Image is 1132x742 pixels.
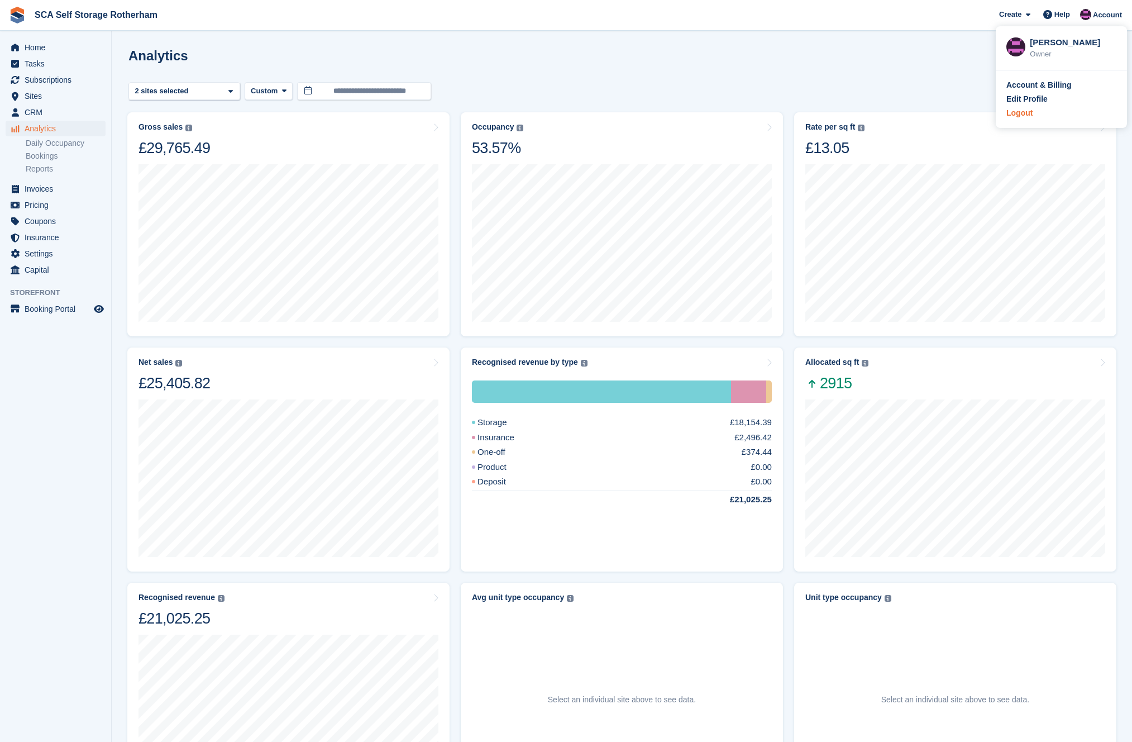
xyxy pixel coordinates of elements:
button: Custom [245,82,293,101]
span: Custom [251,85,278,97]
div: £25,405.82 [138,374,210,393]
a: menu [6,56,106,72]
span: Booking Portal [25,301,92,317]
div: £2,496.42 [734,431,772,444]
a: menu [6,88,106,104]
span: Storefront [10,287,111,298]
div: Deposit [472,475,533,488]
span: Tasks [25,56,92,72]
div: Unit type occupancy [805,593,882,602]
div: Net sales [138,358,173,367]
div: Insurance [472,431,541,444]
a: Logout [1006,107,1116,119]
a: Account & Billing [1006,79,1116,91]
span: 2915 [805,374,868,393]
a: menu [6,262,106,278]
div: One-off [472,446,532,459]
div: £29,765.49 [138,139,210,158]
a: menu [6,72,106,88]
a: menu [6,246,106,261]
span: Sites [25,88,92,104]
span: Capital [25,262,92,278]
a: SCA Self Storage Rotherham [30,6,162,24]
div: Storage [472,416,534,429]
a: menu [6,197,106,213]
span: Settings [25,246,92,261]
a: menu [6,104,106,120]
h2: Analytics [128,48,188,63]
img: Dale Chapman [1006,37,1025,56]
div: Insurance [731,380,767,403]
div: Gross sales [138,122,183,132]
div: [PERSON_NAME] [1030,36,1116,46]
div: Allocated sq ft [805,358,859,367]
img: icon-info-grey-7440780725fd019a000dd9b08b2336e03edf1995a4989e88bcd33f0948082b44.svg [175,360,182,367]
div: 53.57% [472,139,523,158]
div: Account & Billing [1006,79,1072,91]
img: icon-info-grey-7440780725fd019a000dd9b08b2336e03edf1995a4989e88bcd33f0948082b44.svg [858,125,864,131]
div: £0.00 [751,461,772,474]
span: Help [1054,9,1070,20]
img: Dale Chapman [1080,9,1091,20]
img: icon-info-grey-7440780725fd019a000dd9b08b2336e03edf1995a4989e88bcd33f0948082b44.svg [885,595,891,602]
a: Edit Profile [1006,93,1116,105]
div: Logout [1006,107,1033,119]
div: Storage [472,380,731,403]
span: Coupons [25,213,92,229]
div: One-off [766,380,772,403]
div: £13.05 [805,139,864,158]
img: icon-info-grey-7440780725fd019a000dd9b08b2336e03edf1995a4989e88bcd33f0948082b44.svg [581,360,588,367]
p: Select an individual site above to see data. [548,694,696,706]
span: Analytics [25,121,92,136]
img: stora-icon-8386f47178a22dfd0bd8f6a31ec36ba5ce8667c1dd55bd0f319d3a0aa187defe.svg [9,7,26,23]
div: Recognised revenue [138,593,215,602]
div: 2 sites selected [133,85,193,97]
span: Home [25,40,92,55]
div: Product [472,461,533,474]
div: Edit Profile [1006,93,1048,105]
div: Recognised revenue by type [472,358,578,367]
a: menu [6,230,106,245]
div: £18,154.39 [730,416,772,429]
a: menu [6,301,106,317]
a: Reports [26,164,106,174]
img: icon-info-grey-7440780725fd019a000dd9b08b2336e03edf1995a4989e88bcd33f0948082b44.svg [218,595,225,602]
a: Daily Occupancy [26,138,106,149]
div: Avg unit type occupancy [472,593,564,602]
span: Create [999,9,1021,20]
span: Insurance [25,230,92,245]
a: Bookings [26,151,106,161]
div: Owner [1030,49,1116,60]
div: £21,025.25 [703,493,772,506]
span: CRM [25,104,92,120]
div: £0.00 [751,475,772,488]
div: £21,025.25 [138,609,225,628]
span: Pricing [25,197,92,213]
img: icon-info-grey-7440780725fd019a000dd9b08b2336e03edf1995a4989e88bcd33f0948082b44.svg [517,125,523,131]
a: Preview store [92,302,106,316]
div: £374.44 [742,446,772,459]
a: menu [6,181,106,197]
span: Subscriptions [25,72,92,88]
a: menu [6,213,106,229]
span: Invoices [25,181,92,197]
p: Select an individual site above to see data. [881,694,1029,706]
img: icon-info-grey-7440780725fd019a000dd9b08b2336e03edf1995a4989e88bcd33f0948082b44.svg [567,595,574,602]
a: menu [6,121,106,136]
div: Occupancy [472,122,514,132]
span: Account [1093,9,1122,21]
a: menu [6,40,106,55]
img: icon-info-grey-7440780725fd019a000dd9b08b2336e03edf1995a4989e88bcd33f0948082b44.svg [185,125,192,131]
div: Rate per sq ft [805,122,855,132]
img: icon-info-grey-7440780725fd019a000dd9b08b2336e03edf1995a4989e88bcd33f0948082b44.svg [862,360,868,367]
